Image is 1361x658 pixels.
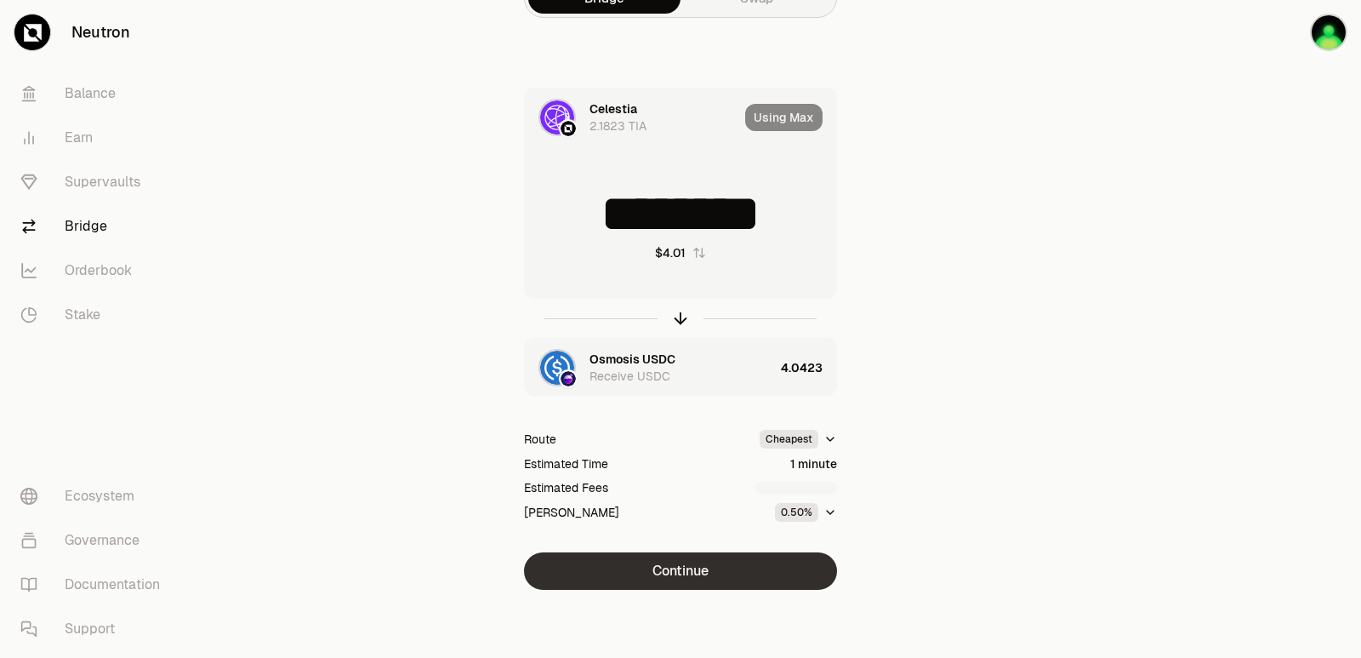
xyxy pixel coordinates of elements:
[525,339,774,397] div: USDC LogoOsmosis LogoOsmosis USDCReceive USDC
[524,455,608,472] div: Estimated Time
[561,121,576,136] img: Neutron Logo
[775,503,818,522] div: 0.50%
[1310,14,1347,51] img: sandy mercy
[7,160,184,204] a: Supervaults
[589,100,637,117] div: Celestia
[655,244,686,261] div: $4.01
[7,518,184,563] a: Governance
[775,503,837,522] button: 0.50%
[7,72,184,116] a: Balance
[589,117,646,134] div: 2.1823 TIA
[760,430,837,449] button: Cheapest
[524,431,556,448] div: Route
[7,293,184,337] a: Stake
[589,368,670,385] div: Receive USDC
[589,351,675,368] div: Osmosis USDC
[525,339,836,397] button: USDC LogoOsmosis LogoOsmosis USDCReceive USDC4.0423
[7,474,184,518] a: Ecosystem
[540,100,574,134] img: TIA Logo
[655,244,706,261] button: $4.01
[524,552,837,590] button: Continue
[7,563,184,607] a: Documentation
[7,249,184,293] a: Orderbook
[760,430,818,449] div: Cheapest
[7,204,184,249] a: Bridge
[524,504,619,521] div: [PERSON_NAME]
[525,89,738,146] div: TIA LogoNeutron LogoCelestia2.1823 TIA
[524,479,608,496] div: Estimated Fees
[540,351,574,385] img: USDC Logo
[781,339,836,397] div: 4.0423
[7,607,184,651] a: Support
[561,371,576,386] img: Osmosis Logo
[7,116,184,160] a: Earn
[790,455,837,472] div: 1 minute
